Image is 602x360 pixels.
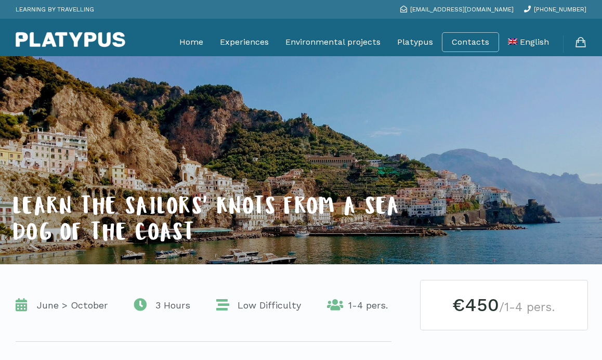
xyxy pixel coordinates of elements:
span: 1-4 pers. [343,299,388,312]
a: Environmental projects [285,29,381,55]
a: [EMAIL_ADDRESS][DOMAIN_NAME] [400,6,514,13]
a: English [508,29,549,55]
a: Platypus [397,29,433,55]
span: Learn the sailors' knots from a sea dog of the Coast [13,197,400,248]
small: /1-4 pers. [499,300,555,314]
img: Platypus [16,32,125,47]
h2: €450 [436,296,572,314]
a: Experiences [220,29,269,55]
a: [PHONE_NUMBER] [524,6,586,13]
span: English [520,37,549,47]
p: LEARNING BY TRAVELLING [16,3,94,16]
a: Home [179,29,203,55]
span: June > October [32,299,108,312]
a: Contacts [452,37,489,47]
span: 3 Hours [150,299,190,312]
span: [EMAIL_ADDRESS][DOMAIN_NAME] [410,6,514,13]
span: Low Difficulty [232,299,301,312]
span: [PHONE_NUMBER] [534,6,586,13]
